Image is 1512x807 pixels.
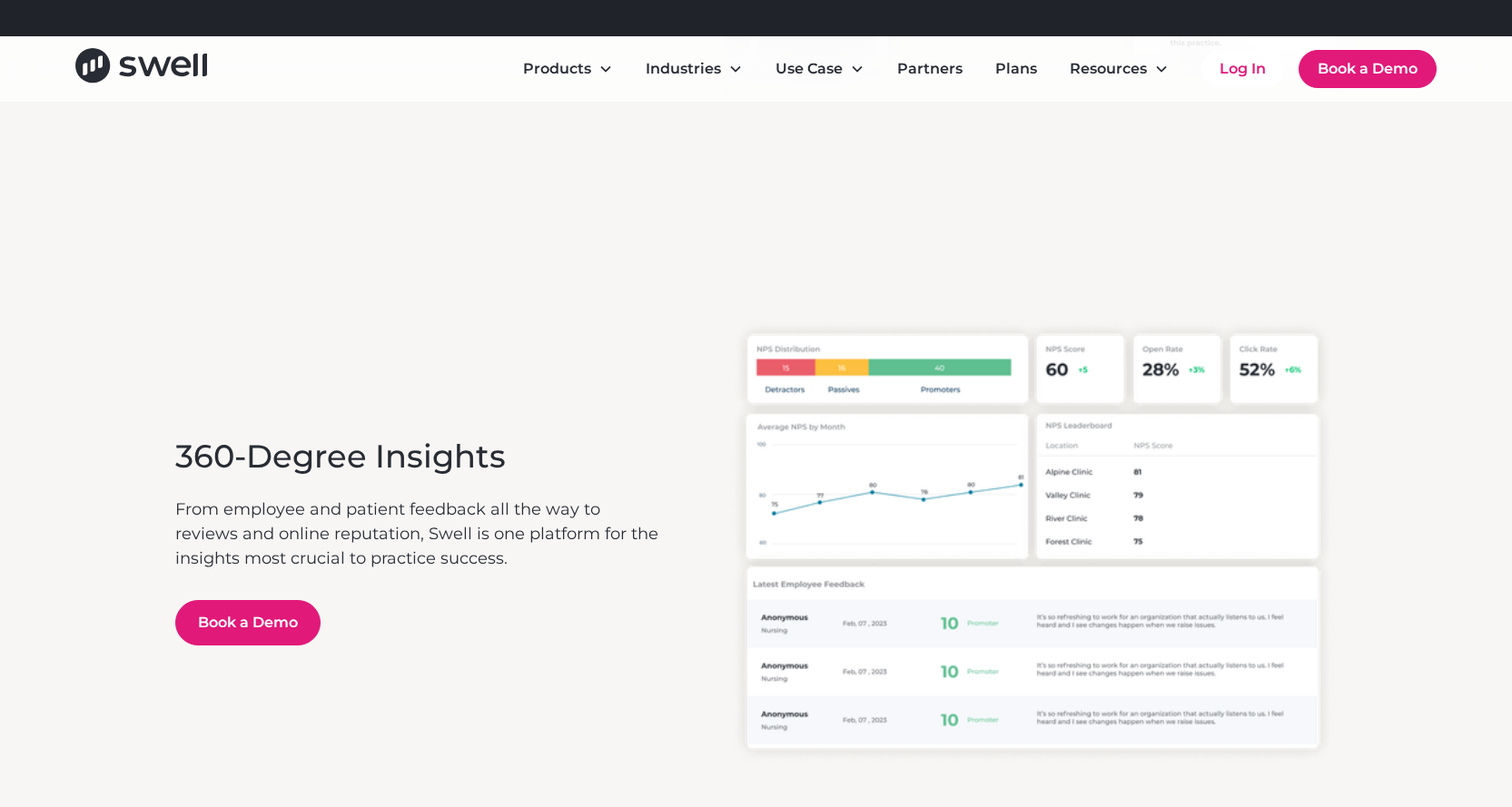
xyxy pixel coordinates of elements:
[1299,50,1437,88] a: Book a Demo
[776,58,843,80] div: Use Case
[75,48,207,89] a: home
[1070,58,1147,80] div: Resources
[631,51,757,87] div: Industries
[981,51,1052,87] a: Plans
[175,497,664,571] p: From employee and patient feedback all the way to reviews and online reputation, Swell is one pla...
[761,51,879,87] div: Use Case
[175,438,664,476] h3: 360-Degree Insights
[523,58,591,80] div: Products
[175,600,321,645] a: Book a Demo
[1055,51,1183,87] div: Resources
[1105,77,1512,807] iframe: Chat Widget
[509,51,628,87] div: Products
[1201,51,1284,87] a: Log In
[646,58,721,80] div: Industries
[883,51,977,87] a: Partners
